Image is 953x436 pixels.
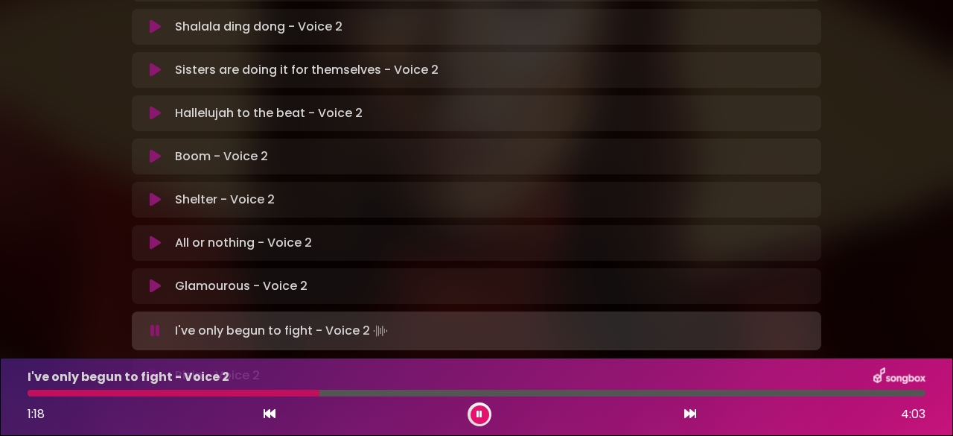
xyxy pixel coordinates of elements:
[175,277,307,295] p: Glamourous - Voice 2
[370,320,391,341] img: waveform4.gif
[175,104,363,122] p: Hallelujah to the beat - Voice 2
[175,148,268,165] p: Boom - Voice 2
[873,367,925,387] img: songbox-logo-white.png
[175,234,312,252] p: All or nothing - Voice 2
[175,191,275,209] p: Shelter - Voice 2
[175,320,391,341] p: I've only begun to fight - Voice 2
[175,61,439,79] p: Sisters are doing it for themselves - Voice 2
[28,405,45,423] span: 1:18
[175,18,342,36] p: Shalala ding dong - Voice 2
[901,405,925,423] span: 4:03
[28,368,229,386] p: I've only begun to fight - Voice 2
